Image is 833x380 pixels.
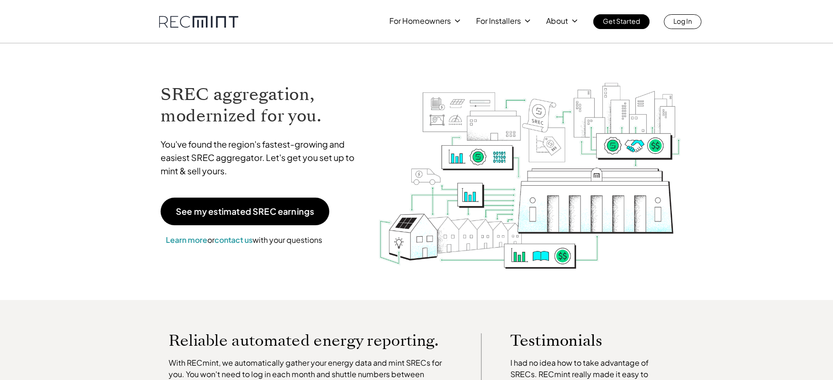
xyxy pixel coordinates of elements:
a: contact us [214,235,253,245]
a: Learn more [166,235,207,245]
a: Get Started [593,14,650,29]
p: Log In [673,14,692,28]
p: Testimonials [510,333,652,348]
p: or with your questions [161,234,327,246]
p: You've found the region's fastest-growing and easiest SREC aggregator. Let's get you set up to mi... [161,138,364,178]
p: For Homeowners [389,14,451,28]
p: See my estimated SREC earnings [176,207,314,216]
p: For Installers [476,14,521,28]
img: RECmint value cycle [378,58,682,271]
a: Log In [664,14,701,29]
a: See my estimated SREC earnings [161,198,329,225]
p: About [546,14,568,28]
p: Reliable automated energy reporting. [169,333,453,348]
p: Get Started [603,14,640,28]
h1: SREC aggregation, modernized for you. [161,84,364,127]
